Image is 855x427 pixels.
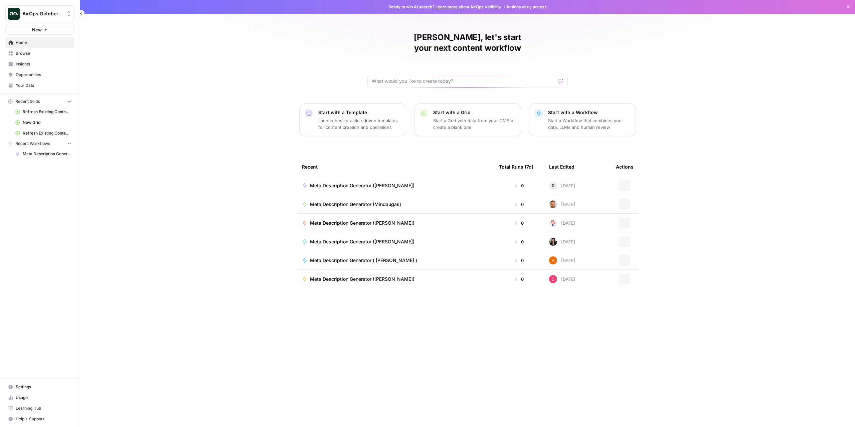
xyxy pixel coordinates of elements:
div: 0 [499,182,538,189]
div: Total Runs (7d) [499,158,533,176]
span: Refresh Existing Content (1) [23,109,71,115]
span: Ready to win AI search? about AirOps Visibility [388,4,501,10]
span: New [32,26,42,33]
div: 0 [499,220,538,226]
span: Learning Hub [16,405,71,411]
a: Meta Description Generator ([PERSON_NAME]) [302,276,488,282]
a: Refresh Existing Content (1) [12,106,74,117]
span: Meta Description Generator ([PERSON_NAME]) [23,151,71,157]
img: tdy2wcysgnlkvguarj8vwq4qa7zw [549,275,557,283]
img: gqmxupyn0gu1kzaxlwz4zgnr1xjd [549,200,557,208]
a: Home [5,37,74,48]
a: Refresh Existing Content (2) [12,128,74,139]
span: Opportunities [16,72,71,78]
span: AirOps October Cohort [22,10,63,17]
button: Start with a GridStart a Grid with data from your CMS or create a blank one [414,103,521,136]
div: 0 [499,201,538,208]
a: Meta Description Generator ([PERSON_NAME]) [12,149,74,159]
a: Usage [5,392,74,403]
a: Your Data [5,80,74,91]
p: Start with a Workflow [548,109,630,116]
a: Browse [5,48,74,59]
span: Refresh Existing Content (2) [23,130,71,136]
span: Settings [16,384,71,390]
span: Meta Description Generator (Mindaugas) [310,201,401,208]
a: Meta Description Generator (Mindaugas) [302,201,488,208]
input: What would you like to create today? [372,78,555,84]
div: Last Edited [549,158,574,176]
div: 0 [499,257,538,264]
span: Meta Description Generator ( [PERSON_NAME] ) [310,257,417,264]
span: R [552,182,554,189]
p: Start a Workflow that combines your data, LLMs and human review [548,117,630,131]
span: Browse [16,50,71,56]
span: Meta Description Generator ([PERSON_NAME]) [310,238,414,245]
span: Home [16,40,71,46]
a: Meta Description Generator ([PERSON_NAME]) [302,238,488,245]
p: Launch best-practice driven templates for content creation and operations [318,117,400,131]
span: Meta Description Generator ([PERSON_NAME]) [310,276,414,282]
div: [DATE] [549,275,575,283]
span: Your Data [16,82,71,88]
div: [DATE] [549,256,575,264]
span: Help + Support [16,416,71,422]
a: Opportunities [5,69,74,80]
button: Recent Grids [5,96,74,106]
a: Meta Description Generator ([PERSON_NAME]) [302,182,488,189]
button: Start with a TemplateLaunch best-practice driven templates for content creation and operations [299,103,406,136]
span: Insights [16,61,71,67]
a: Settings [5,382,74,392]
span: Actions early access [506,4,547,10]
button: New [5,25,74,35]
span: Recent Workflows [15,141,50,147]
span: New Grid [23,120,71,126]
span: Usage [16,395,71,401]
button: Recent Workflows [5,139,74,149]
img: 800yb5g0cvdr0f9czziwsqt6j8wa [549,256,557,264]
div: [DATE] [549,219,575,227]
a: Learn more [436,4,458,9]
p: Start with a Grid [433,109,515,116]
span: Meta Description Generator ([PERSON_NAME]) [310,182,414,189]
div: Recent [302,158,488,176]
div: [DATE] [549,182,575,190]
p: Start a Grid with data from your CMS or create a blank one [433,117,515,131]
div: [DATE] [549,238,575,246]
div: 0 [499,276,538,282]
a: Meta Description Generator ( [PERSON_NAME] ) [302,257,488,264]
div: [DATE] [549,200,575,208]
a: Meta Description Generator ([PERSON_NAME]) [302,220,488,226]
span: Meta Description Generator ([PERSON_NAME]) [310,220,414,226]
img: ollfk6j5twwl8tx7ltn40f9cdmef [549,219,557,227]
a: Insights [5,59,74,69]
p: Start with a Template [318,109,400,116]
h1: [PERSON_NAME], let's start your next content workflow [367,32,568,53]
img: lkwxlr0tf6td7ys4bpit5a75zdat [549,238,557,246]
div: 0 [499,238,538,245]
span: Recent Grids [15,98,40,104]
button: Workspace: AirOps October Cohort [5,5,74,22]
button: Help + Support [5,414,74,424]
div: Actions [616,158,634,176]
img: AirOps October Cohort Logo [8,8,20,20]
a: New Grid [12,117,74,128]
button: Start with a WorkflowStart a Workflow that combines your data, LLMs and human review [529,103,636,136]
a: Learning Hub [5,403,74,414]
